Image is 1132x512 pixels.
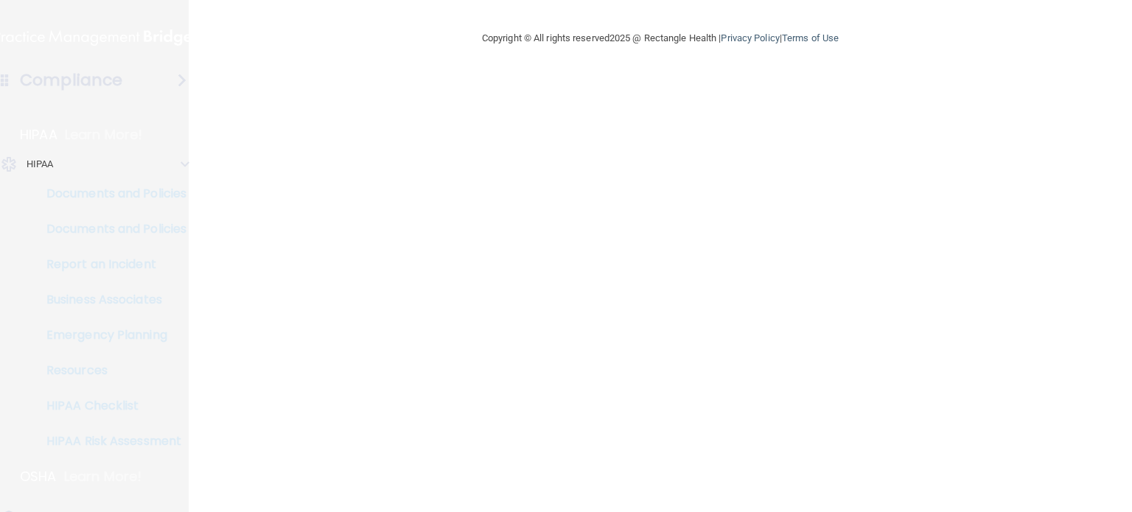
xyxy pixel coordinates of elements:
p: HIPAA [27,155,54,173]
p: Learn More! [65,126,143,144]
p: Documents and Policies [10,222,211,236]
p: Resources [10,363,211,378]
div: Copyright © All rights reserved 2025 @ Rectangle Health | | [391,15,929,62]
p: HIPAA Checklist [10,399,211,413]
p: OSHA [20,468,57,485]
a: Privacy Policy [721,32,779,43]
a: Terms of Use [782,32,839,43]
p: Learn More! [64,468,142,485]
p: Emergency Planning [10,328,211,343]
p: HIPAA Risk Assessment [10,434,211,449]
p: Report an Incident [10,257,211,272]
p: Business Associates [10,292,211,307]
p: Documents and Policies [10,186,211,201]
p: HIPAA [20,126,57,144]
h4: Compliance [20,70,122,91]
